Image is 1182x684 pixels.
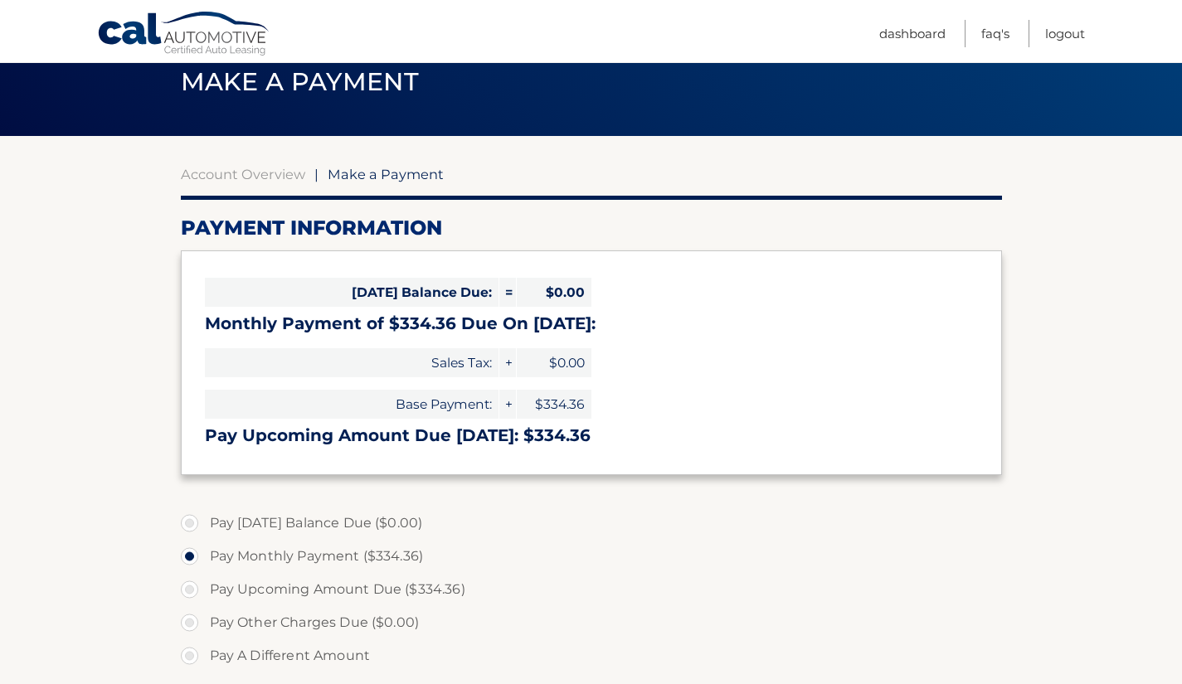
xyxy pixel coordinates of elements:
span: [DATE] Balance Due: [205,278,499,307]
a: Logout [1045,20,1085,47]
a: Cal Automotive [97,11,271,59]
label: Pay Other Charges Due ($0.00) [181,606,1002,639]
span: = [499,278,516,307]
span: Sales Tax: [205,348,499,377]
label: Pay Upcoming Amount Due ($334.36) [181,573,1002,606]
span: Base Payment: [205,390,499,419]
a: Dashboard [879,20,946,47]
span: $0.00 [517,348,591,377]
h3: Monthly Payment of $334.36 Due On [DATE]: [205,313,978,334]
h2: Payment Information [181,216,1002,240]
span: Make a Payment [328,166,444,182]
span: + [499,348,516,377]
span: | [314,166,319,182]
span: Make a Payment [181,66,419,97]
label: Pay A Different Amount [181,639,1002,672]
a: Account Overview [181,166,305,182]
span: + [499,390,516,419]
span: $334.36 [517,390,591,419]
label: Pay Monthly Payment ($334.36) [181,540,1002,573]
span: $0.00 [517,278,591,307]
label: Pay [DATE] Balance Due ($0.00) [181,507,1002,540]
h3: Pay Upcoming Amount Due [DATE]: $334.36 [205,425,978,446]
a: FAQ's [981,20,1009,47]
